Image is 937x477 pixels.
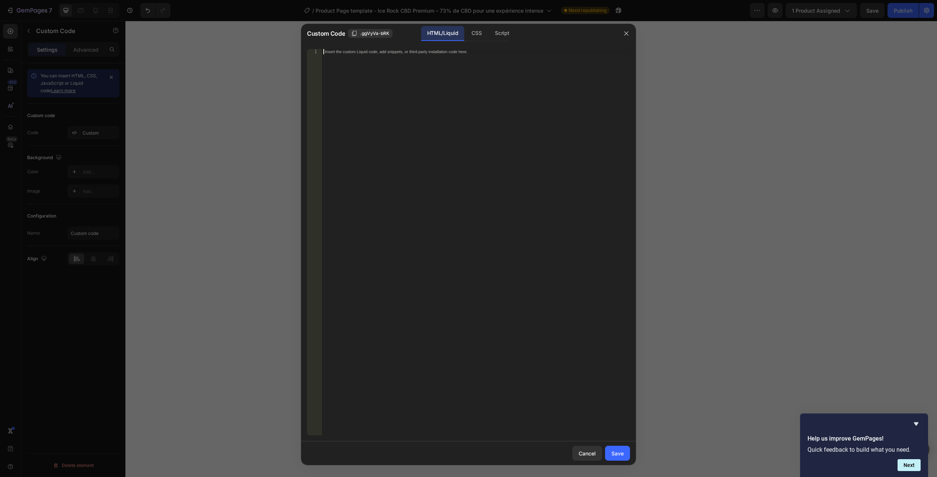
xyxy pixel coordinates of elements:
[325,49,596,54] div: Insert the custom Liquid code, add snippets, or third-party installation code here.
[579,449,596,457] div: Cancel
[360,30,389,37] span: .ggVyVa-bRK
[489,26,515,41] div: Script
[605,446,630,461] button: Save
[808,434,921,443] h2: Help us improve GemPages!
[912,419,921,428] button: Hide survey
[348,29,393,38] button: .ggVyVa-bRK
[421,26,464,41] div: HTML/Liquid
[808,419,921,471] div: Help us improve GemPages!
[307,29,345,38] span: Custom Code
[808,446,921,453] p: Quick feedback to build what you need.
[307,49,322,54] div: 1
[898,459,921,471] button: Next question
[466,26,487,41] div: CSS
[572,446,602,461] button: Cancel
[611,449,624,457] div: Save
